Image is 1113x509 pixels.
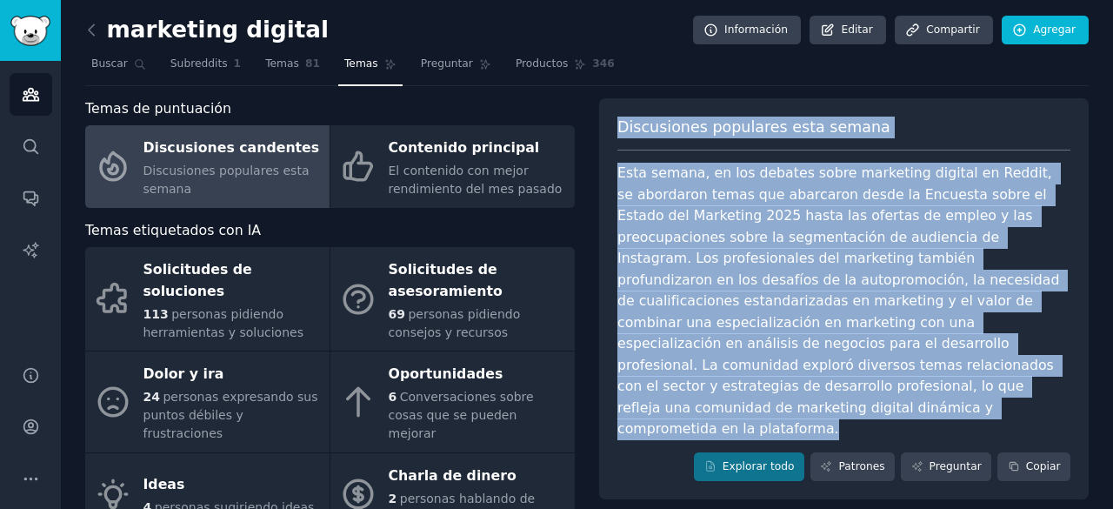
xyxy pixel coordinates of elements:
font: Discusiones candentes [143,139,320,156]
a: Agregar [1002,16,1089,45]
font: 2 [389,492,397,506]
font: Dolor y ira [143,365,224,382]
font: personas pidiendo herramientas y soluciones [143,307,303,339]
font: Preguntar [930,460,982,472]
font: Solicitudes de asesoramiento [389,261,503,299]
font: Explorar todo [723,460,795,472]
font: 113 [143,307,169,321]
font: Solicitudes de soluciones [143,261,252,299]
a: Editar [810,16,885,45]
font: Esta semana, en los debates sobre marketing digital en Reddit, se abordaron temas que abarcaron d... [617,164,1063,437]
font: Temas etiquetados con IA [85,222,261,238]
font: Contenido principal [389,139,540,156]
font: 24 [143,390,160,404]
a: Preguntar [415,50,497,86]
font: Discusiones populares esta semana [143,164,310,196]
a: Solicitudes de soluciones113personas pidiendo herramientas y soluciones [85,247,330,351]
font: Ideas [143,476,185,492]
font: Temas [344,57,378,70]
a: Productos346 [510,50,621,86]
a: Temas81 [259,50,326,86]
a: Compartir [895,16,993,45]
font: Conversaciones sobre cosas que se pueden mejorar [389,390,534,440]
a: Solicitudes de asesoramiento69personas pidiendo consejos y recursos [330,247,575,351]
font: marketing digital [107,17,330,43]
font: 81 [305,57,320,70]
img: Logotipo de GummySearch [10,16,50,46]
font: 6 [389,390,397,404]
a: Discusiones candentesDiscusiones populares esta semana [85,125,330,208]
font: personas expresando sus puntos débiles y frustraciones [143,390,318,440]
a: Subreddits1 [164,50,247,86]
button: Copiar [997,452,1070,482]
font: 1 [234,57,242,70]
font: Subreddits [170,57,228,70]
a: Explorar todo [694,452,804,482]
font: El contenido con mejor rendimiento del mes pasado [389,164,563,196]
font: Editar [841,23,872,36]
font: Oportunidades [389,365,503,382]
font: Preguntar [421,57,473,70]
font: Copiar [1026,460,1061,472]
font: Patrones [838,460,884,472]
font: Discusiones populares esta semana [617,118,890,136]
font: 346 [592,57,615,70]
a: Buscar [85,50,152,86]
font: Buscar [91,57,128,70]
a: Oportunidades6Conversaciones sobre cosas que se pueden mejorar [330,352,575,452]
a: Dolor y ira24personas expresando sus puntos débiles y frustraciones [85,352,330,452]
a: Contenido principalEl contenido con mejor rendimiento del mes pasado [330,125,575,208]
font: Temas de puntuación [85,100,231,117]
font: Temas [265,57,299,70]
font: Productos [516,57,568,70]
font: 69 [389,307,405,321]
a: Preguntar [901,452,991,482]
font: Agregar [1033,23,1076,36]
font: Charla de dinero [389,467,517,484]
font: Compartir [926,23,980,36]
a: Temas [338,50,403,86]
a: Patrones [810,452,895,482]
font: personas pidiendo consejos y recursos [389,307,521,339]
a: Información [693,16,801,45]
font: Información [724,23,788,36]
